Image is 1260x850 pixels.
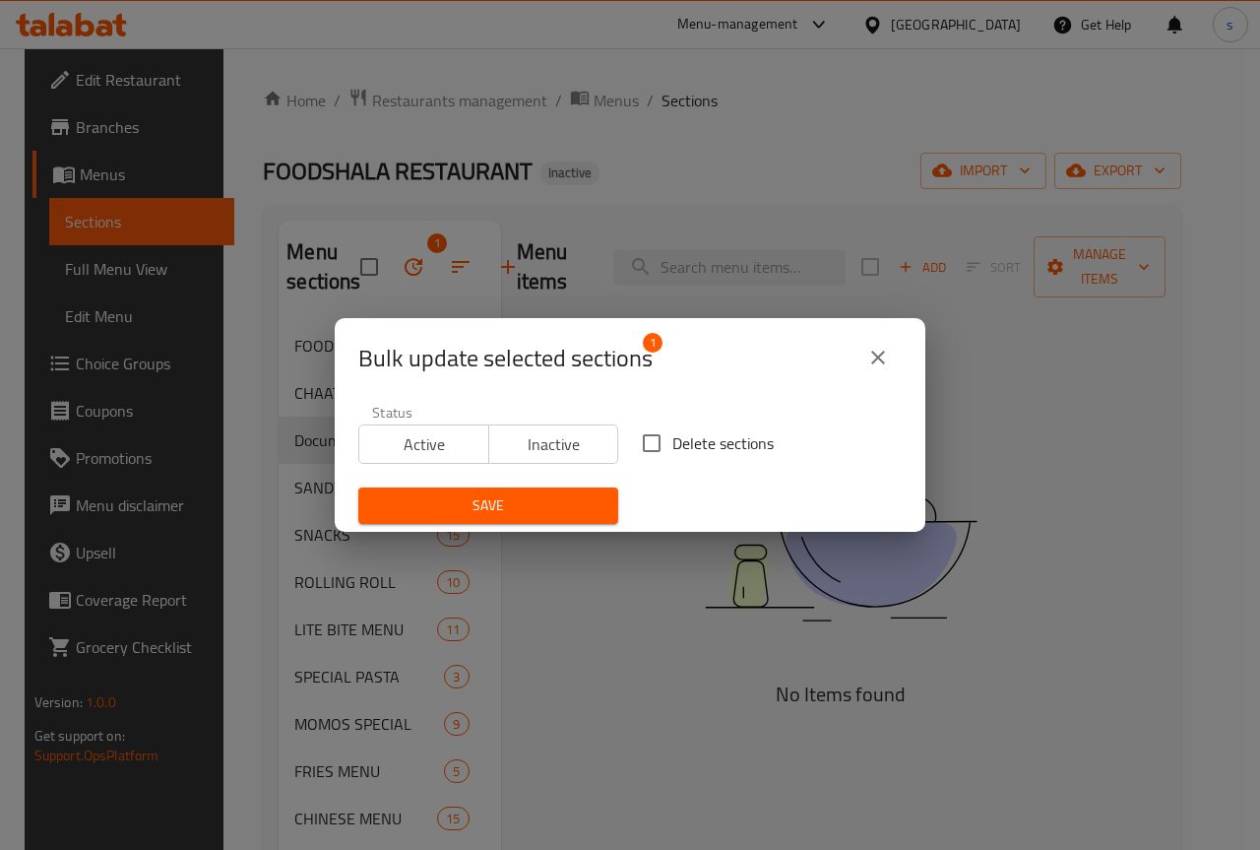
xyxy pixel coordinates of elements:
span: Delete sections [672,431,774,455]
button: Active [358,425,489,464]
span: Save [374,493,602,518]
span: Selected section count [358,343,653,374]
span: 1 [643,333,662,353]
span: Active [367,430,481,459]
button: close [854,334,902,381]
button: Save [358,488,618,524]
span: Inactive [497,430,611,459]
button: Inactive [488,425,619,464]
